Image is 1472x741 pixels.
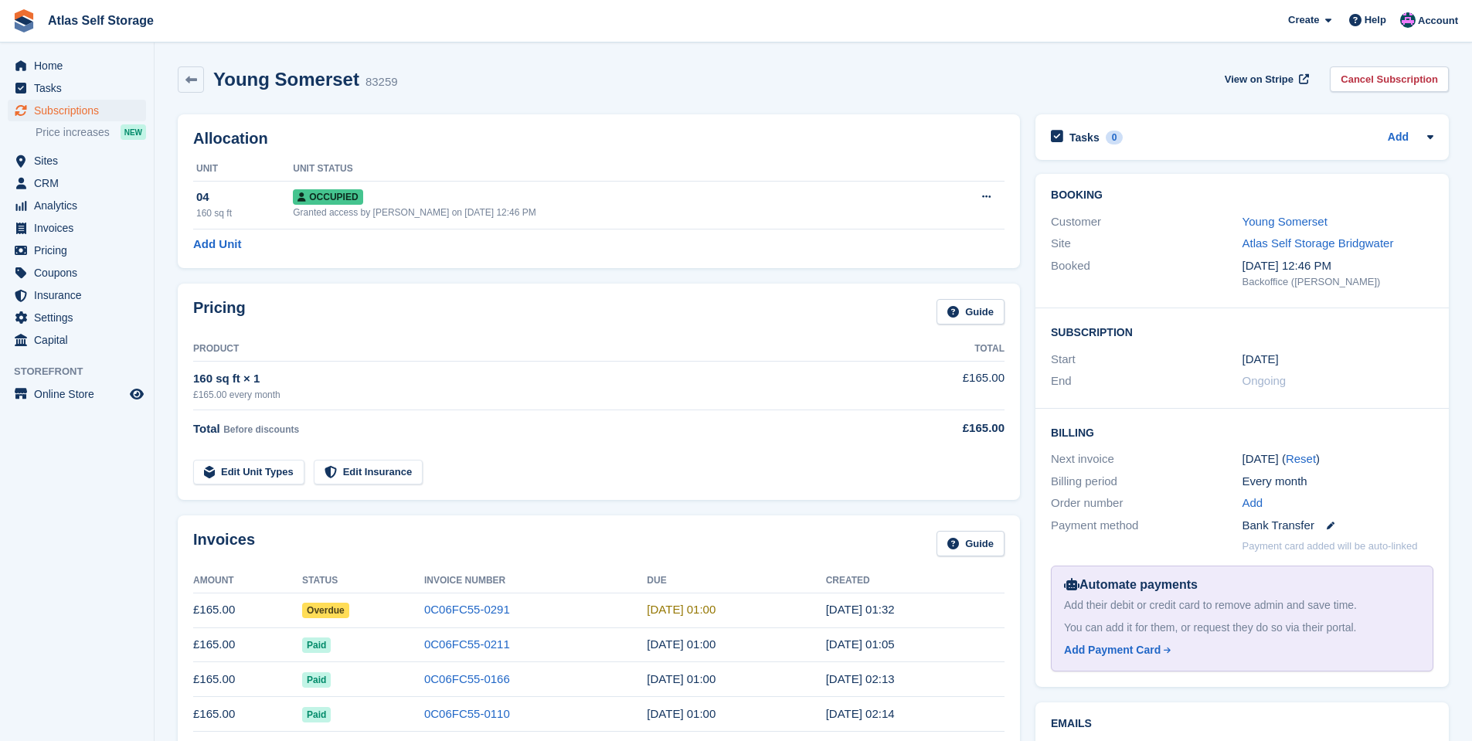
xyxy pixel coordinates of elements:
h2: Emails [1051,718,1433,730]
div: Booked [1051,257,1242,290]
h2: Young Somerset [213,69,359,90]
div: Customer [1051,213,1242,231]
div: £165.00 every month [193,388,879,402]
a: Reset [1286,452,1316,465]
span: Settings [34,307,127,328]
span: Create [1288,12,1319,28]
span: Insurance [34,284,127,306]
td: £165.00 [879,361,1005,410]
th: Amount [193,569,302,593]
div: 83259 [365,73,398,91]
a: Atlas Self Storage [42,8,160,33]
h2: Booking [1051,189,1433,202]
h2: Allocation [193,130,1005,148]
h2: Subscription [1051,324,1433,339]
div: Next invoice [1051,450,1242,468]
span: Ongoing [1243,374,1287,387]
div: Order number [1051,495,1242,512]
span: Invoices [34,217,127,239]
td: £165.00 [193,697,302,732]
a: Preview store [127,385,146,403]
div: [DATE] 12:46 PM [1243,257,1433,275]
a: 0C06FC55-0166 [424,672,510,685]
div: NEW [121,124,146,140]
div: Every month [1243,473,1433,491]
a: menu [8,329,146,351]
span: Tasks [34,77,127,99]
div: £165.00 [879,420,1005,437]
time: 2025-07-02 00:00:00 UTC [647,672,716,685]
span: Help [1365,12,1386,28]
a: Guide [937,531,1005,556]
time: 2025-08-02 00:00:00 UTC [647,637,716,651]
th: Total [879,337,1005,362]
div: You can add it for them, or request they do so via their portal. [1064,620,1420,636]
span: Online Store [34,383,127,405]
a: Guide [937,299,1005,325]
span: Occupied [293,189,362,205]
img: Ryan Carroll [1400,12,1416,28]
span: Coupons [34,262,127,284]
span: CRM [34,172,127,194]
span: Capital [34,329,127,351]
a: Add [1243,495,1263,512]
div: 160 sq ft × 1 [193,370,879,388]
a: Add Unit [193,236,241,253]
time: 2025-09-02 00:00:00 UTC [647,603,716,616]
a: menu [8,100,146,121]
div: Automate payments [1064,576,1420,594]
a: Edit Unit Types [193,460,304,485]
a: Atlas Self Storage Bridgwater [1243,236,1394,250]
a: 0C06FC55-0110 [424,707,510,720]
div: Start [1051,351,1242,369]
div: End [1051,372,1242,390]
th: Product [193,337,879,362]
div: Bank Transfer [1243,517,1433,535]
a: Price increases NEW [36,124,146,141]
th: Unit Status [293,157,921,182]
a: menu [8,284,146,306]
span: Paid [302,637,331,653]
span: Subscriptions [34,100,127,121]
th: Invoice Number [424,569,647,593]
div: Billing period [1051,473,1242,491]
span: Paid [302,672,331,688]
th: Status [302,569,424,593]
img: stora-icon-8386f47178a22dfd0bd8f6a31ec36ba5ce8667c1dd55bd0f319d3a0aa187defe.svg [12,9,36,32]
span: Price increases [36,125,110,140]
a: menu [8,150,146,172]
a: menu [8,172,146,194]
th: Due [647,569,825,593]
a: menu [8,217,146,239]
a: View on Stripe [1219,66,1312,92]
div: Payment method [1051,517,1242,535]
div: 04 [196,189,293,206]
div: Add Payment Card [1064,642,1161,658]
td: £165.00 [193,662,302,697]
span: Analytics [34,195,127,216]
time: 2025-06-02 00:00:00 UTC [647,707,716,720]
a: 0C06FC55-0211 [424,637,510,651]
span: Total [193,422,220,435]
div: Granted access by [PERSON_NAME] on [DATE] 12:46 PM [293,206,921,219]
a: Add Payment Card [1064,642,1414,658]
time: 2025-06-01 01:14:44 UTC [826,707,895,720]
div: Site [1051,235,1242,253]
h2: Billing [1051,424,1433,440]
div: Backoffice ([PERSON_NAME]) [1243,274,1433,290]
span: Storefront [14,364,154,379]
p: Payment card added will be auto-linked [1243,539,1418,554]
a: Edit Insurance [314,460,423,485]
time: 2025-07-01 01:13:55 UTC [826,672,895,685]
a: menu [8,55,146,76]
span: Overdue [302,603,349,618]
div: Add their debit or credit card to remove admin and save time. [1064,597,1420,614]
span: Pricing [34,240,127,261]
span: Before discounts [223,424,299,435]
span: Account [1418,13,1458,29]
span: Sites [34,150,127,172]
a: Cancel Subscription [1330,66,1449,92]
span: Paid [302,707,331,722]
a: menu [8,195,146,216]
h2: Tasks [1069,131,1100,144]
